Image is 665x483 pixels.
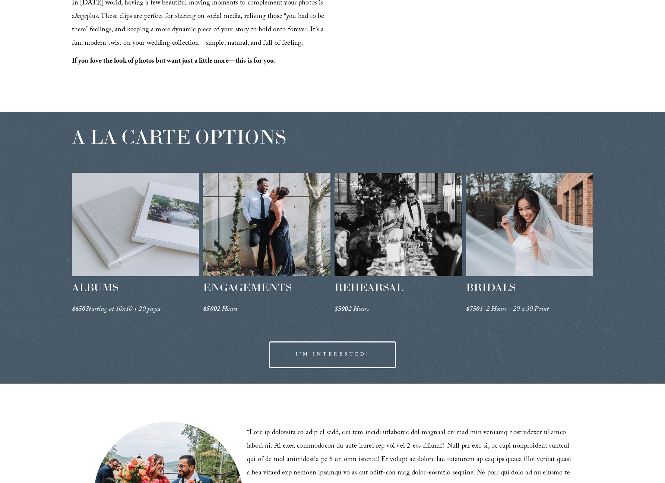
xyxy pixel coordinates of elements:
span: “ [247,427,249,439]
em: $650 [72,304,86,316]
span: ENGAGEMENTS [203,281,292,294]
em: $500 [335,304,348,316]
span: BRIDALS [466,281,516,294]
span: A LA CARTE OPTIONS [72,124,286,149]
em: Starting at 10x10 + 20 pages [85,304,160,316]
em: $500 [203,304,217,316]
span: ALBUMS [72,281,118,294]
em: $750 [466,304,480,316]
a: I'M INTERESTED! [269,341,396,368]
strong: If you love the look of photos but want just a little more—this is for you. [72,56,276,67]
em: 1-2 Hours + 20 x 30 Print [479,304,549,316]
em: huge [75,11,87,23]
em: 2 Hours [217,304,237,316]
span: REHEARSAL [335,281,403,294]
em: 2 Hours [348,304,369,316]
